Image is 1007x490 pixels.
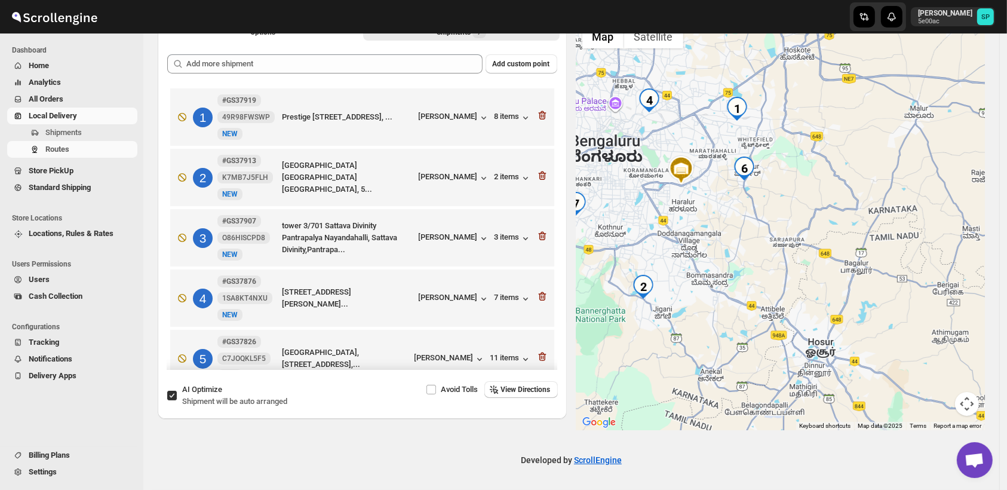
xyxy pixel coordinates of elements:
span: Local Delivery [29,111,77,120]
span: Standard Shipping [29,183,91,192]
button: Map camera controls [955,392,979,416]
text: SP [981,13,990,21]
p: Developed by [521,454,622,466]
button: Users [7,271,137,288]
div: Open chat [957,442,993,478]
a: Terms (opens in new tab) [910,422,926,429]
span: Users [29,275,50,284]
button: [PERSON_NAME] [419,232,490,244]
span: 49R98FWSWP [222,112,270,122]
b: #GS37907 [222,217,256,225]
div: [STREET_ADDRESS][PERSON_NAME]... [282,286,414,310]
span: NEW [222,250,238,259]
button: 11 items [490,353,532,365]
span: Store Locations [12,213,137,223]
span: Analytics [29,78,61,87]
div: Selected Shipments [158,45,567,375]
img: Google [579,415,619,430]
span: All Orders [29,94,63,103]
b: #GS37919 [222,96,256,105]
img: ScrollEngine [10,2,99,32]
b: #GS37876 [222,277,256,286]
button: Analytics [7,74,137,91]
a: ScrollEngine [574,455,622,465]
b: #GS37826 [222,338,256,346]
button: Cash Collection [7,288,137,305]
span: Delivery Apps [29,371,76,380]
span: Configurations [12,322,137,332]
a: Report a map error [934,422,981,429]
div: [GEOGRAPHIC_DATA] [GEOGRAPHIC_DATA] [GEOGRAPHIC_DATA], 5... [282,160,414,195]
span: Store PickUp [29,166,73,175]
span: Locations, Rules & Rates [29,229,113,238]
button: Show satellite imagery [624,24,683,48]
div: 2 [631,275,655,299]
p: [PERSON_NAME] [918,8,972,18]
div: 1 [725,97,749,121]
span: Tracking [29,338,59,347]
span: Sulakshana Pundle [977,8,994,25]
div: 4 [193,289,213,308]
span: O86HISCPD8 [222,233,265,243]
span: Dashboard [12,45,137,55]
span: Notifications [29,354,72,363]
div: 2 [193,168,213,188]
div: 6 [732,157,756,180]
div: 7 [564,192,588,216]
p: 5e00ac [918,18,972,25]
span: NEW [222,190,238,198]
span: NEW [222,130,238,138]
div: [GEOGRAPHIC_DATA], [STREET_ADDRESS],... [282,347,410,370]
span: K7MB7J5FLH [222,173,268,182]
span: Map data ©2025 [858,422,902,429]
a: Open this area in Google Maps (opens a new window) [579,415,619,430]
span: Avoid Tolls [441,385,478,394]
button: Tracking [7,334,137,351]
span: 1SA8KT4NXU [222,293,268,303]
input: Add more shipment [186,54,483,73]
div: 1 [193,108,213,127]
span: Add custom point [493,59,550,69]
button: All Orders [7,91,137,108]
button: Routes [7,141,137,158]
button: Locations, Rules & Rates [7,225,137,242]
span: Billing Plans [29,451,70,460]
span: Settings [29,467,57,476]
button: Settings [7,464,137,480]
div: 3 [193,228,213,248]
button: Notifications [7,351,137,367]
button: [PERSON_NAME] [415,353,486,365]
div: 7 items [495,293,532,305]
span: View Directions [501,385,551,394]
button: Keyboard shortcuts [799,422,851,430]
button: 3 items [495,232,532,244]
span: Users Permissions [12,259,137,269]
button: [PERSON_NAME] [419,112,490,124]
b: #GS37913 [222,157,256,165]
button: Delivery Apps [7,367,137,384]
span: Shipments [45,128,82,137]
button: [PERSON_NAME] [419,172,490,184]
span: C7JOQKL5F5 [222,354,266,363]
div: tower 3/701 Sattava Divinity Pantrapalya Nayandahalli, Sattava Divinity,Pantrapa... [282,220,414,256]
div: Prestige [STREET_ADDRESS], ... [282,111,414,123]
span: Shipment will be auto arranged [182,397,287,406]
div: 5 [193,349,213,369]
span: Home [29,61,49,70]
button: Billing Plans [7,447,137,464]
button: Show street map [582,24,624,48]
button: [PERSON_NAME] [419,293,490,305]
button: 2 items [495,172,532,184]
span: AI Optimize [182,385,222,394]
button: 8 items [495,112,532,124]
button: View Directions [484,381,558,398]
